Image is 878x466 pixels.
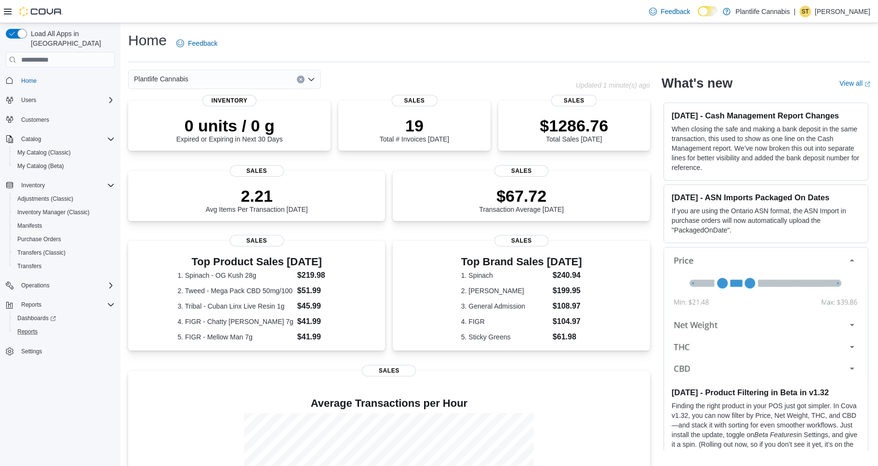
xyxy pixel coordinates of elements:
span: Reports [13,326,115,337]
h4: Average Transactions per Hour [136,398,642,409]
div: Transaction Average [DATE] [479,186,564,213]
button: Purchase Orders [10,233,119,246]
a: Inventory Manager (Classic) [13,207,93,218]
a: Transfers [13,260,45,272]
dd: $61.98 [553,331,582,343]
button: Inventory Manager (Classic) [10,206,119,219]
p: Plantlife Cannabis [735,6,790,17]
span: Transfers [17,262,41,270]
button: Operations [2,279,119,292]
span: Adjustments (Classic) [17,195,73,203]
dt: 2. Tweed - Mega Pack CBD 50mg/100 [177,286,293,296]
span: Transfers (Classic) [13,247,115,259]
span: Manifests [13,220,115,232]
button: Adjustments (Classic) [10,192,119,206]
div: Total # Invoices [DATE] [380,116,449,143]
a: Purchase Orders [13,233,65,245]
button: Operations [17,280,53,291]
dd: $199.95 [553,285,582,297]
span: Transfers (Classic) [17,249,66,257]
span: Customers [17,114,115,126]
p: $1286.76 [540,116,608,135]
button: My Catalog (Beta) [10,159,119,173]
span: Load All Apps in [GEOGRAPHIC_DATA] [27,29,115,48]
dt: 3. General Admission [461,301,549,311]
span: Reports [17,328,38,336]
span: Transfers [13,260,115,272]
img: Cova [19,7,63,16]
button: Transfers [10,259,119,273]
dd: $108.97 [553,300,582,312]
a: Settings [17,346,46,357]
a: Reports [13,326,41,337]
input: Dark Mode [698,6,718,16]
dt: 5. Sticky Greens [461,332,549,342]
p: When closing the safe and making a bank deposit in the same transaction, this used to show as one... [672,124,860,172]
button: Catalog [17,133,45,145]
button: Catalog [2,132,119,146]
span: Settings [21,348,42,355]
span: Home [17,74,115,86]
h3: Top Product Sales [DATE] [177,256,336,268]
span: Purchase Orders [17,235,61,243]
span: Adjustments (Classic) [13,193,115,205]
dd: $240.94 [553,270,582,281]
button: Reports [2,298,119,311]
a: Dashboards [13,312,60,324]
p: [PERSON_NAME] [815,6,870,17]
button: Reports [17,299,45,311]
dd: $45.99 [297,300,336,312]
p: 19 [380,116,449,135]
a: Adjustments (Classic) [13,193,77,205]
p: 0 units / 0 g [176,116,283,135]
a: Transfers (Classic) [13,247,69,259]
span: Reports [17,299,115,311]
svg: External link [865,81,870,87]
span: Sales [392,95,438,106]
span: Operations [17,280,115,291]
span: Sales [551,95,597,106]
h1: Home [128,31,167,50]
span: My Catalog (Beta) [17,162,64,170]
span: Sales [230,235,284,246]
span: Sales [230,165,284,177]
p: Finding the right product in your POS just got simpler. In Cova v1.32, you can now filter by Pric... [672,401,860,459]
button: Users [17,94,40,106]
span: Plantlife Cannabis [134,73,188,85]
a: Feedback [645,2,694,21]
dt: 1. Spinach [461,271,549,280]
div: Total Sales [DATE] [540,116,608,143]
span: Manifests [17,222,42,230]
dd: $104.97 [553,316,582,327]
span: Inventory [202,95,256,106]
dt: 2. [PERSON_NAME] [461,286,549,296]
dt: 5. FIGR - Mellow Man 7g [177,332,293,342]
span: Settings [17,345,115,357]
span: Sales [494,165,548,177]
dd: $51.99 [297,285,336,297]
span: Customers [21,116,49,124]
dd: $41.99 [297,316,336,327]
p: 2.21 [206,186,308,206]
button: Users [2,93,119,107]
span: My Catalog (Classic) [13,147,115,158]
span: Feedback [188,39,217,48]
span: Reports [21,301,41,309]
span: Catalog [21,135,41,143]
span: Catalog [17,133,115,145]
a: View allExternal link [839,79,870,87]
span: Users [17,94,115,106]
button: Open list of options [307,76,315,83]
div: Savana Thompson [799,6,811,17]
span: Users [21,96,36,104]
a: My Catalog (Classic) [13,147,75,158]
p: If you are using the Ontario ASN format, the ASN Import in purchase orders will now automatically... [672,206,860,235]
span: Dashboards [13,312,115,324]
h2: What's new [662,76,732,91]
button: Settings [2,344,119,358]
span: Inventory [17,180,115,191]
span: Dashboards [17,314,56,322]
button: Reports [10,325,119,338]
h3: Top Brand Sales [DATE] [461,256,582,268]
